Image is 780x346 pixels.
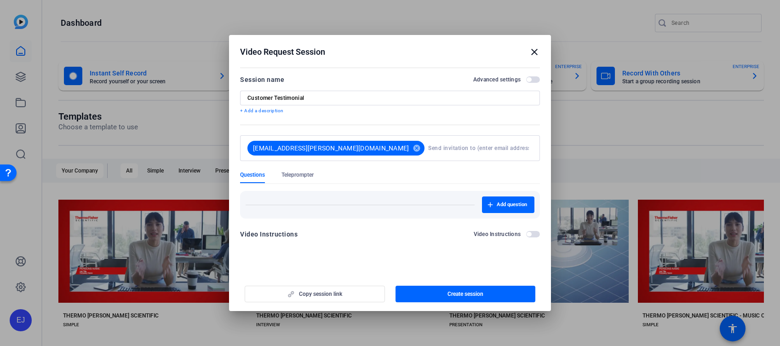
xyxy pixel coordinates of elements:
span: Teleprompter [281,171,314,179]
span: Create session [447,290,483,298]
mat-icon: cancel [409,144,424,152]
input: Enter Session Name [247,94,533,102]
div: Video Request Session [240,46,540,58]
div: Session name [240,74,284,85]
h2: Advanced settings [473,76,521,83]
button: Create session [396,286,536,302]
h2: Video Instructions [474,231,521,238]
mat-icon: close [529,46,540,58]
p: + Add a description [240,107,540,115]
input: Send invitation to (enter email address here) [428,139,529,157]
div: Video Instructions [240,229,298,240]
button: Add question [482,196,534,213]
span: [EMAIL_ADDRESS][PERSON_NAME][DOMAIN_NAME] [253,144,409,153]
span: Add question [497,201,527,208]
span: Questions [240,171,265,179]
